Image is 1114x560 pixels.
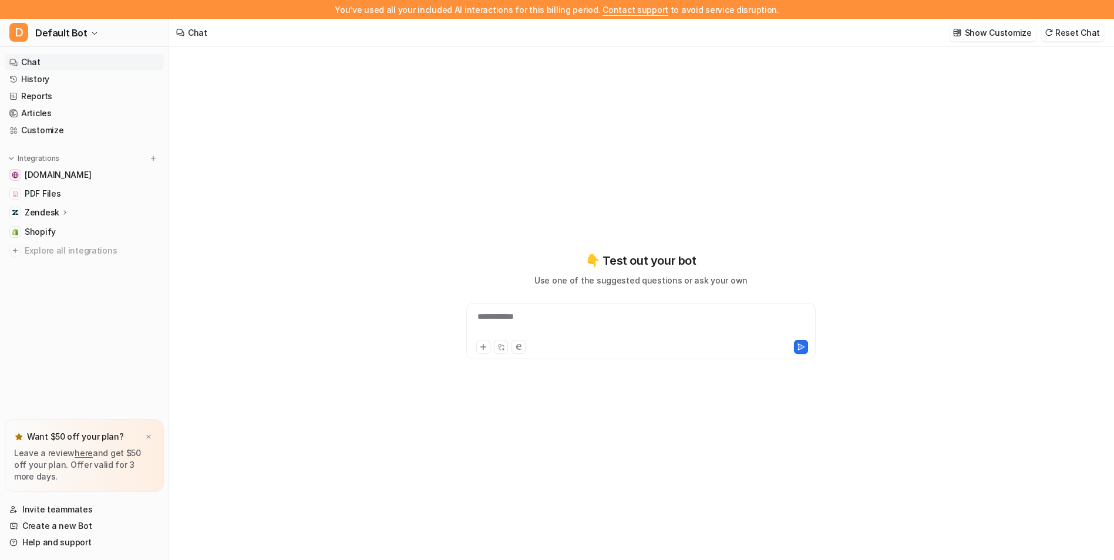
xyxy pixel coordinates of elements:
[965,26,1032,39] p: Show Customize
[18,154,59,163] p: Integrations
[9,245,21,257] img: explore all integrations
[188,26,207,39] div: Chat
[5,185,164,202] a: PDF FilesPDF Files
[5,167,164,183] a: wovenwood.co.uk[DOMAIN_NAME]
[14,432,23,441] img: star
[5,71,164,87] a: History
[12,209,19,216] img: Zendesk
[5,501,164,518] a: Invite teammates
[5,88,164,104] a: Reports
[7,154,15,163] img: expand menu
[25,188,60,200] span: PDF Files
[14,447,154,483] p: Leave a review and get $50 off your plan. Offer valid for 3 more days.
[5,224,164,240] a: ShopifyShopify
[75,448,93,458] a: here
[5,122,164,139] a: Customize
[5,153,63,164] button: Integrations
[953,28,961,37] img: customize
[950,24,1036,41] button: Show Customize
[5,534,164,551] a: Help and support
[5,105,164,122] a: Articles
[585,252,696,269] p: 👇 Test out your bot
[5,242,164,259] a: Explore all integrations
[35,25,87,41] span: Default Bot
[534,274,748,286] p: Use one of the suggested questions or ask your own
[5,54,164,70] a: Chat
[25,169,91,181] span: [DOMAIN_NAME]
[603,5,668,15] span: Contact support
[149,154,157,163] img: menu_add.svg
[25,226,56,238] span: Shopify
[25,207,59,218] p: Zendesk
[12,171,19,178] img: wovenwood.co.uk
[1041,24,1105,41] button: Reset Chat
[12,190,19,197] img: PDF Files
[12,228,19,235] img: Shopify
[1045,28,1053,37] img: reset
[5,518,164,534] a: Create a new Bot
[27,431,124,443] p: Want $50 off your plan?
[25,241,159,260] span: Explore all integrations
[9,23,28,42] span: D
[145,433,152,441] img: x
